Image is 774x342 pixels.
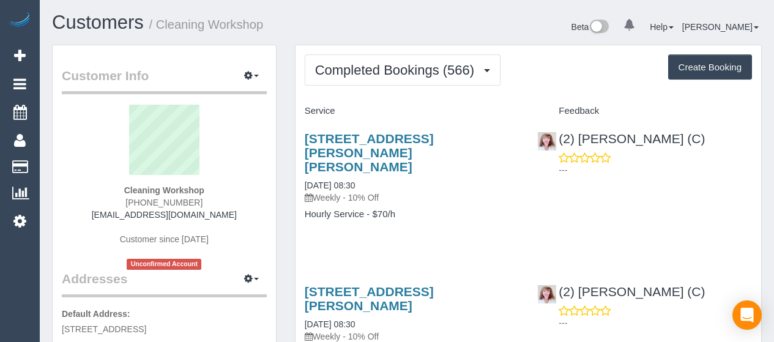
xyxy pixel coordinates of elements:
[650,22,674,32] a: Help
[52,12,144,33] a: Customers
[92,210,237,220] a: [EMAIL_ADDRESS][DOMAIN_NAME]
[305,191,519,204] p: Weekly - 10% Off
[120,234,209,244] span: Customer since [DATE]
[559,317,752,329] p: ---
[305,132,434,174] a: [STREET_ADDRESS][PERSON_NAME][PERSON_NAME]
[124,185,204,195] strong: Cleaning Workshop
[305,319,355,329] a: [DATE] 08:30
[62,308,130,320] label: Default Address:
[537,132,705,146] a: (2) [PERSON_NAME] (C)
[305,54,501,86] button: Completed Bookings (566)
[589,20,609,35] img: New interface
[559,164,752,176] p: ---
[305,106,519,116] h4: Service
[571,22,609,32] a: Beta
[7,12,32,29] img: Automaid Logo
[537,106,752,116] h4: Feedback
[62,324,146,334] span: [STREET_ADDRESS]
[149,18,264,31] small: / Cleaning Workshop
[125,198,203,207] span: [PHONE_NUMBER]
[62,67,267,94] legend: Customer Info
[538,285,556,303] img: (2) Kerry Welfare (C)
[538,132,556,151] img: (2) Kerry Welfare (C)
[127,259,201,269] span: Unconfirmed Account
[315,62,480,78] span: Completed Bookings (566)
[537,284,705,299] a: (2) [PERSON_NAME] (C)
[305,209,519,220] h4: Hourly Service - $70/h
[668,54,752,80] button: Create Booking
[732,300,762,330] div: Open Intercom Messenger
[305,284,434,313] a: [STREET_ADDRESS][PERSON_NAME]
[305,180,355,190] a: [DATE] 08:30
[682,22,759,32] a: [PERSON_NAME]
